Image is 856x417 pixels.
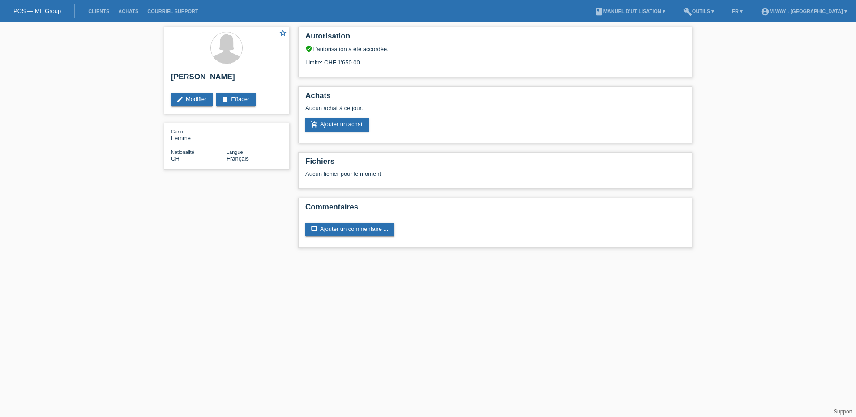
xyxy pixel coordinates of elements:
a: FR ▾ [728,9,747,14]
h2: Fichiers [305,157,685,170]
a: commentAjouter un commentaire ... [305,223,394,236]
h2: Achats [305,91,685,105]
h2: [PERSON_NAME] [171,72,282,86]
div: Aucun achat à ce jour. [305,105,685,118]
i: build [683,7,692,16]
span: Nationalité [171,149,194,155]
i: add_shopping_cart [311,121,318,128]
i: account_circle [761,7,770,16]
a: buildOutils ▾ [679,9,719,14]
div: Aucun fichier pour le moment [305,170,579,177]
i: comment [311,226,318,233]
i: verified_user [305,45,312,52]
div: L’autorisation a été accordée. [305,45,685,52]
a: deleteEffacer [216,93,256,106]
h2: Commentaires [305,203,685,216]
span: Genre [171,129,185,134]
a: Clients [84,9,114,14]
i: delete [222,96,229,103]
a: star_border [279,29,287,38]
i: edit [176,96,184,103]
span: Langue [227,149,243,155]
h2: Autorisation [305,32,685,45]
a: bookManuel d’utilisation ▾ [590,9,670,14]
i: book [595,7,603,16]
a: Support [834,408,852,415]
div: Femme [171,128,227,141]
span: Français [227,155,249,162]
a: Achats [114,9,143,14]
a: account_circlem-way - [GEOGRAPHIC_DATA] ▾ [756,9,852,14]
a: add_shopping_cartAjouter un achat [305,118,369,132]
a: editModifier [171,93,213,106]
a: Courriel Support [143,9,202,14]
div: Limite: CHF 1'650.00 [305,52,685,66]
span: Suisse [171,155,180,162]
a: POS — MF Group [13,8,61,14]
i: star_border [279,29,287,37]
